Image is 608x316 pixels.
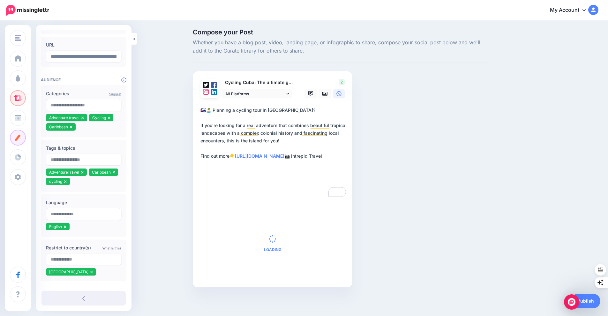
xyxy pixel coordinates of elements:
[193,29,489,35] span: Compose your Post
[46,90,121,97] label: Categories
[49,179,62,184] span: cycling
[49,224,62,229] span: English
[109,92,121,96] a: Suggest
[544,3,598,18] a: My Account
[46,144,121,152] label: Tags & topics
[15,35,21,41] img: menu.png
[102,246,121,250] a: What is this?
[339,79,345,85] span: 2
[92,170,111,175] span: Caribbean
[49,170,79,175] span: AdventureTravel
[49,125,68,129] span: Caribbean
[46,244,121,252] label: Restrict to country(s)
[49,115,79,120] span: Adventure travel
[564,294,579,310] div: Open Intercom Messenger
[46,41,121,49] label: URL
[6,5,49,16] img: Missinglettr
[222,89,292,98] a: All Platforms
[41,77,126,82] h4: Audience
[200,106,347,198] textarea: To enrich screen reader interactions, please activate Accessibility in Grammarly extension settings
[46,199,121,206] label: Language
[92,115,106,120] span: Cycling
[571,294,600,308] a: Publish
[264,235,281,252] div: Loading
[200,106,347,160] div: 🇨🇺🏝️ Planning a cycling tour in [GEOGRAPHIC_DATA]? If you're looking for a real adventure that co...
[222,79,293,86] p: Cycling Cuba: The ultimate guide for cyclists
[49,269,88,274] span: [GEOGRAPHIC_DATA]
[225,90,285,97] span: All Platforms
[193,39,489,55] span: Whether you have a blog post, video, landing page, or infographic to share; compose your social p...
